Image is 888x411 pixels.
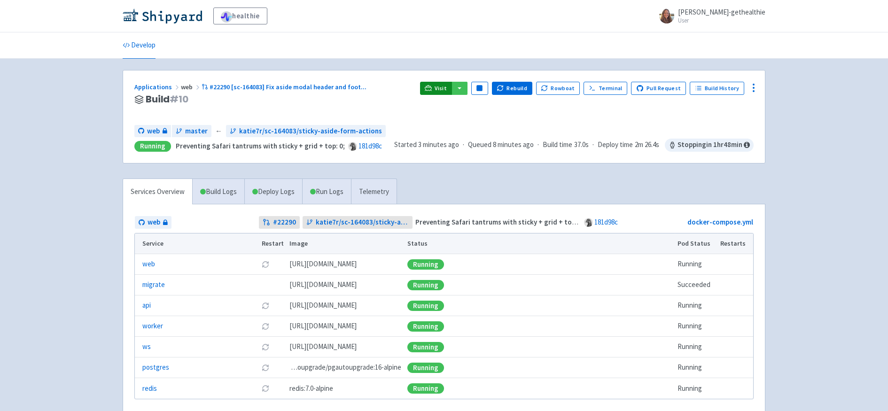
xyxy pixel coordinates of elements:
[635,140,659,150] span: 2m 26.4s
[687,217,753,226] a: docker-compose.yml
[142,341,151,352] a: ws
[262,364,269,372] button: Restart pod
[289,383,333,394] span: redis:7.0-alpine
[418,140,459,149] time: 3 minutes ago
[262,302,269,310] button: Restart pod
[536,82,580,95] button: Rowboat
[262,343,269,351] button: Restart pod
[287,233,405,254] th: Image
[415,217,584,226] strong: Preventing Safari tantrums with sticky + grid + top: 0;
[675,254,717,275] td: Running
[244,179,302,205] a: Deploy Logs
[135,216,171,229] a: web
[654,8,765,23] a: [PERSON_NAME]-gethealthie User
[675,295,717,316] td: Running
[316,217,409,228] span: katie7r/sc-164083/sticky-aside-form-actions
[675,378,717,399] td: Running
[678,8,765,16] span: [PERSON_NAME]-gethealthie
[407,383,444,394] div: Running
[407,280,444,290] div: Running
[226,125,386,138] a: katie7r/sc-164083/sticky-aside-form-actions
[678,17,765,23] small: User
[273,217,296,228] strong: # 22290
[351,179,397,205] a: Telemetry
[215,126,222,137] span: ←
[134,141,171,152] div: Running
[675,316,717,337] td: Running
[302,179,351,205] a: Run Logs
[142,259,155,270] a: web
[675,233,717,254] th: Pod Status
[258,233,287,254] th: Restart
[675,357,717,378] td: Running
[407,363,444,373] div: Running
[303,216,413,229] a: katie7r/sc-164083/sticky-aside-form-actions
[394,140,459,149] span: Started
[358,141,382,150] a: 181d98c
[146,94,188,105] span: Build
[259,216,300,229] a: #22290
[123,32,156,59] a: Develop
[176,141,345,150] strong: Preventing Safari tantrums with sticky + grid + top: 0;
[665,139,754,152] span: Stopping in 1 hr 48 min
[213,8,267,24] a: healthie
[405,233,675,254] th: Status
[142,279,165,290] a: migrate
[584,82,627,95] a: Terminal
[185,126,208,137] span: master
[407,321,444,332] div: Running
[435,85,447,92] span: Visit
[170,93,188,106] span: # 10
[172,125,211,138] a: master
[142,383,157,394] a: redis
[262,261,269,268] button: Restart pod
[142,300,151,311] a: api
[289,259,357,270] span: [DOMAIN_NAME][URL]
[289,321,357,332] span: [DOMAIN_NAME][URL]
[407,259,444,270] div: Running
[471,82,488,95] button: Pause
[493,140,534,149] time: 8 minutes ago
[420,82,452,95] a: Visit
[690,82,744,95] a: Build History
[134,83,181,91] a: Applications
[594,217,618,226] a: 181d98c
[675,275,717,295] td: Succeeded
[717,233,753,254] th: Restarts
[210,83,366,91] span: #22290 [sc-164083] Fix aside modal header and foot ...
[407,301,444,311] div: Running
[181,83,202,91] span: web
[468,140,534,149] span: Queued
[142,362,169,373] a: postgres
[598,140,633,150] span: Deploy time
[394,139,754,152] div: · · ·
[289,279,357,290] span: [DOMAIN_NAME][URL]
[142,321,163,332] a: worker
[262,323,269,330] button: Restart pod
[123,8,202,23] img: Shipyard logo
[148,217,160,228] span: web
[289,341,357,352] span: [DOMAIN_NAME][URL]
[135,233,258,254] th: Service
[147,126,160,137] span: web
[134,125,171,138] a: web
[543,140,572,150] span: Build time
[675,337,717,357] td: Running
[262,385,269,392] button: Restart pod
[407,342,444,352] div: Running
[631,82,686,95] a: Pull Request
[239,126,382,137] span: katie7r/sc-164083/sticky-aside-form-actions
[289,300,357,311] span: [DOMAIN_NAME][URL]
[289,362,401,373] span: pgautoupgrade/pgautoupgrade:16-alpine
[574,140,589,150] span: 37.0s
[123,179,192,205] a: Services Overview
[193,179,244,205] a: Build Logs
[492,82,532,95] button: Rebuild
[202,83,368,91] a: #22290 [sc-164083] Fix aside modal header and foot...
